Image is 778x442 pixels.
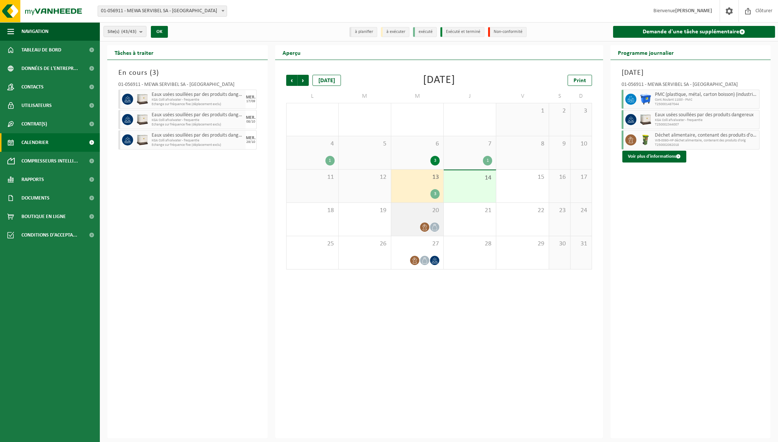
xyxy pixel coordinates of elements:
[500,173,545,181] span: 15
[395,207,440,215] span: 20
[152,98,244,102] span: KGA Colli afvalwater - frequentie
[152,138,244,143] span: KGA Colli afvalwater - frequentie
[152,92,244,98] span: Eaux usées souillées par des produits dangereux
[574,240,588,248] span: 31
[483,156,492,165] div: 1
[622,151,686,163] button: Voir plus d'informations
[500,107,545,115] span: 1
[655,138,758,143] span: WB-0060-HP déchet alimentaire, contenant des produits d'orig
[339,90,391,103] td: M
[286,90,339,103] td: L
[381,27,409,37] li: à exécuter
[655,133,758,138] span: Déchet alimentaire, contenant des produits d'origine animale, non emballé, catégorie 3
[290,140,335,148] span: 4
[246,95,256,100] div: MER.
[488,27,527,37] li: Non-conformité
[108,26,136,37] span: Site(s)
[553,240,566,248] span: 30
[21,189,50,207] span: Documents
[246,100,255,103] div: 17/09
[21,152,78,170] span: Compresseurs intelli...
[312,75,341,86] div: [DATE]
[118,67,257,78] h3: En cours ( )
[395,140,440,148] span: 6
[342,140,387,148] span: 5
[568,75,592,86] a: Print
[349,27,377,37] li: à planifier
[655,112,758,118] span: Eaux usées souillées par des produits dangereux
[107,45,161,60] h2: Tâches à traiter
[21,115,47,133] span: Contrat(s)
[137,114,148,125] img: PB-IC-1000-HPE-00-01
[21,59,78,78] span: Données de l'entrepr...
[325,156,335,165] div: 1
[447,174,492,182] span: 14
[151,26,168,38] button: OK
[655,102,758,107] span: T250001487044
[152,143,244,147] span: Echange sur fréquence fixe (déplacement exclu)
[246,140,255,144] div: 29/10
[447,240,492,248] span: 28
[574,173,588,181] span: 17
[21,170,44,189] span: Rapports
[553,173,566,181] span: 16
[104,26,146,37] button: Site(s)(43/43)
[290,240,335,248] span: 25
[342,173,387,181] span: 12
[121,29,136,34] count: (43/43)
[655,98,758,102] span: Cont.Roulant 1100l - PMC
[430,156,440,165] div: 3
[574,78,586,84] span: Print
[553,207,566,215] span: 23
[553,140,566,148] span: 9
[571,90,592,103] td: D
[395,240,440,248] span: 27
[342,240,387,248] span: 26
[137,134,148,145] img: PB-IC-1000-HPE-00-01
[342,207,387,215] span: 19
[298,75,309,86] span: Suivant
[655,123,758,127] span: T250002344007
[553,107,566,115] span: 2
[574,207,588,215] span: 24
[137,94,148,105] img: PB-IC-1000-HPE-00-01
[152,69,156,77] span: 3
[290,173,335,181] span: 11
[622,67,760,78] h3: [DATE]
[500,140,545,148] span: 8
[21,207,66,226] span: Boutique en ligne
[246,120,255,124] div: 08/10
[21,22,48,41] span: Navigation
[447,140,492,148] span: 7
[290,207,335,215] span: 18
[21,96,52,115] span: Utilisateurs
[413,27,437,37] li: exécuté
[152,123,244,127] span: Echange sur fréquence fixe (déplacement exclu)
[640,94,651,105] img: WB-1100-HPE-BE-01
[444,90,496,103] td: J
[152,102,244,107] span: Echange sur fréquence fixe (déplacement exclu)
[21,226,77,244] span: Conditions d'accepta...
[447,207,492,215] span: 21
[152,118,244,123] span: KGA Colli afvalwater - frequentie
[655,92,758,98] span: PMC (plastique, métal, carton boisson) (industriel)
[640,114,651,125] img: PB-IC-1000-HPE-00-01
[118,82,257,90] div: 01-056911 - MEWA SERVIBEL SA - [GEOGRAPHIC_DATA]
[500,240,545,248] span: 29
[655,143,758,147] span: T250002062018
[655,118,758,123] span: KGA Colli afvalwater - frequentie
[610,45,681,60] h2: Programme journalier
[640,134,651,145] img: WB-0060-HPE-GN-50
[440,27,484,37] li: Exécuté et terminé
[500,207,545,215] span: 22
[286,75,297,86] span: Précédent
[98,6,227,16] span: 01-056911 - MEWA SERVIBEL SA - PÉRONNES-LEZ-BINCHE
[152,133,244,138] span: Eaux usées souillées par des produits dangereux
[152,112,244,118] span: Eaux usées souillées par des produits dangereux
[622,82,760,90] div: 01-056911 - MEWA SERVIBEL SA - [GEOGRAPHIC_DATA]
[423,75,455,86] div: [DATE]
[246,136,256,140] div: MER.
[391,90,444,103] td: M
[613,26,775,38] a: Demande d'une tâche supplémentaire
[246,115,256,120] div: MER.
